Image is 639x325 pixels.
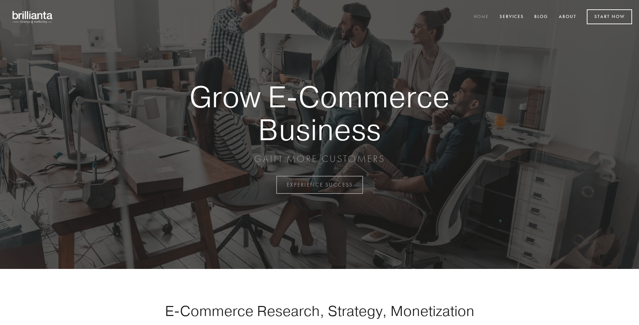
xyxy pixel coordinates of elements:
p: GAIN MORE CUSTOMERS [165,153,474,165]
a: Home [469,11,493,23]
a: Start Now [587,9,632,24]
strong: Grow E-Commerce Business [165,80,474,146]
a: About [554,11,581,23]
a: Services [495,11,528,23]
a: Blog [530,11,553,23]
h1: E-Commerce Research, Strategy, Monetization [143,302,496,319]
img: brillianta - research, strategy, marketing [7,7,59,27]
a: EXPERIENCE SUCCESS [276,176,363,194]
